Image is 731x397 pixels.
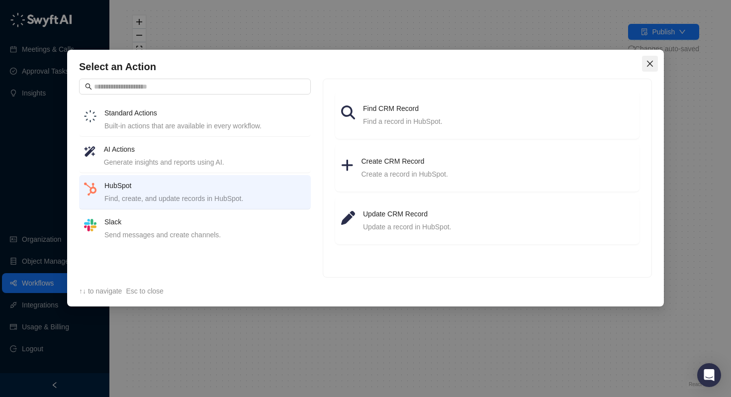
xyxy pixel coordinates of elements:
[362,156,634,167] h4: Create CRM Record
[79,287,122,295] span: ↑↓ to navigate
[104,107,306,118] h4: Standard Actions
[363,208,634,219] h4: Update CRM Record
[84,183,96,196] img: hubspot-DkpyWjJb.png
[363,221,634,232] div: Update a record in HubSpot.
[363,103,634,114] h4: Find CRM Record
[104,144,306,155] h4: AI Actions
[362,169,634,180] div: Create a record in HubSpot.
[79,60,652,74] h4: Select an Action
[642,56,658,72] button: Close
[104,180,306,191] h4: HubSpot
[104,216,306,227] h4: Slack
[104,157,306,168] div: Generate insights and reports using AI.
[697,363,721,387] div: Open Intercom Messenger
[85,83,92,90] span: search
[104,229,306,240] div: Send messages and create channels.
[84,110,96,122] img: logo-small-inverted-DW8HDUn_.png
[363,116,634,127] div: Find a record in HubSpot.
[84,219,96,231] img: slack-Cn3INd-T.png
[646,60,654,68] span: close
[126,287,163,295] span: Esc to close
[104,120,306,131] div: Built-in actions that are available in every workflow.
[104,193,306,204] div: Find, create, and update records in HubSpot.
